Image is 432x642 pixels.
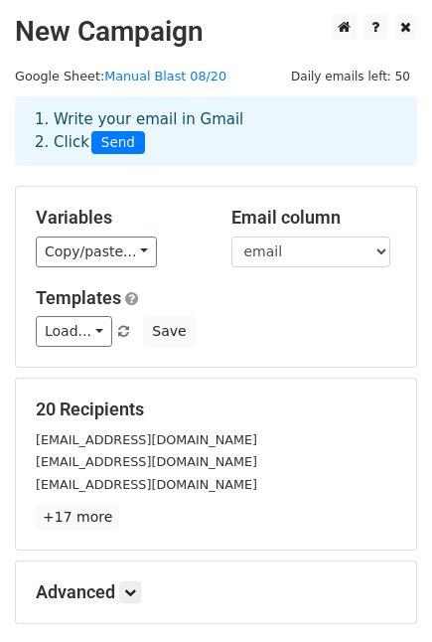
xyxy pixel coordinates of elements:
a: Templates [36,287,121,308]
div: 1. Write your email in Gmail 2. Click [20,108,412,154]
a: +17 more [36,505,119,530]
a: Daily emails left: 50 [284,69,417,83]
h5: Email column [231,207,397,229]
span: Daily emails left: 50 [284,66,417,87]
h5: Variables [36,207,202,229]
small: Google Sheet: [15,69,226,83]
a: Manual Blast 08/20 [104,69,226,83]
h5: 20 Recipients [36,399,396,420]
h2: New Campaign [15,15,417,49]
button: Save [143,316,195,347]
a: Load... [36,316,112,347]
small: [EMAIL_ADDRESS][DOMAIN_NAME] [36,477,257,492]
h5: Advanced [36,581,396,603]
small: [EMAIL_ADDRESS][DOMAIN_NAME] [36,454,257,469]
a: Copy/paste... [36,237,157,267]
small: [EMAIL_ADDRESS][DOMAIN_NAME] [36,432,257,447]
span: Send [91,131,145,155]
iframe: Chat Widget [333,547,432,642]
